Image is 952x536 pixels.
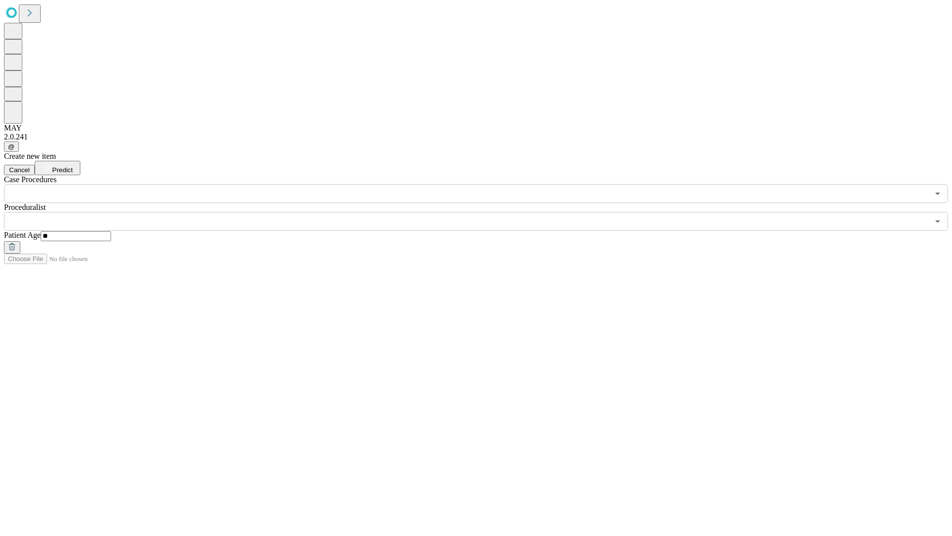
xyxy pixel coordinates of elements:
button: Predict [35,161,80,175]
span: Proceduralist [4,203,46,211]
span: Predict [52,166,72,174]
button: Cancel [4,165,35,175]
button: Open [931,187,945,201]
div: MAY [4,124,948,133]
span: Patient Age [4,231,41,239]
button: @ [4,141,19,152]
span: @ [8,143,15,150]
span: Cancel [9,166,30,174]
div: 2.0.241 [4,133,948,141]
button: Open [931,214,945,228]
span: Scheduled Procedure [4,175,57,184]
span: Create new item [4,152,56,160]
